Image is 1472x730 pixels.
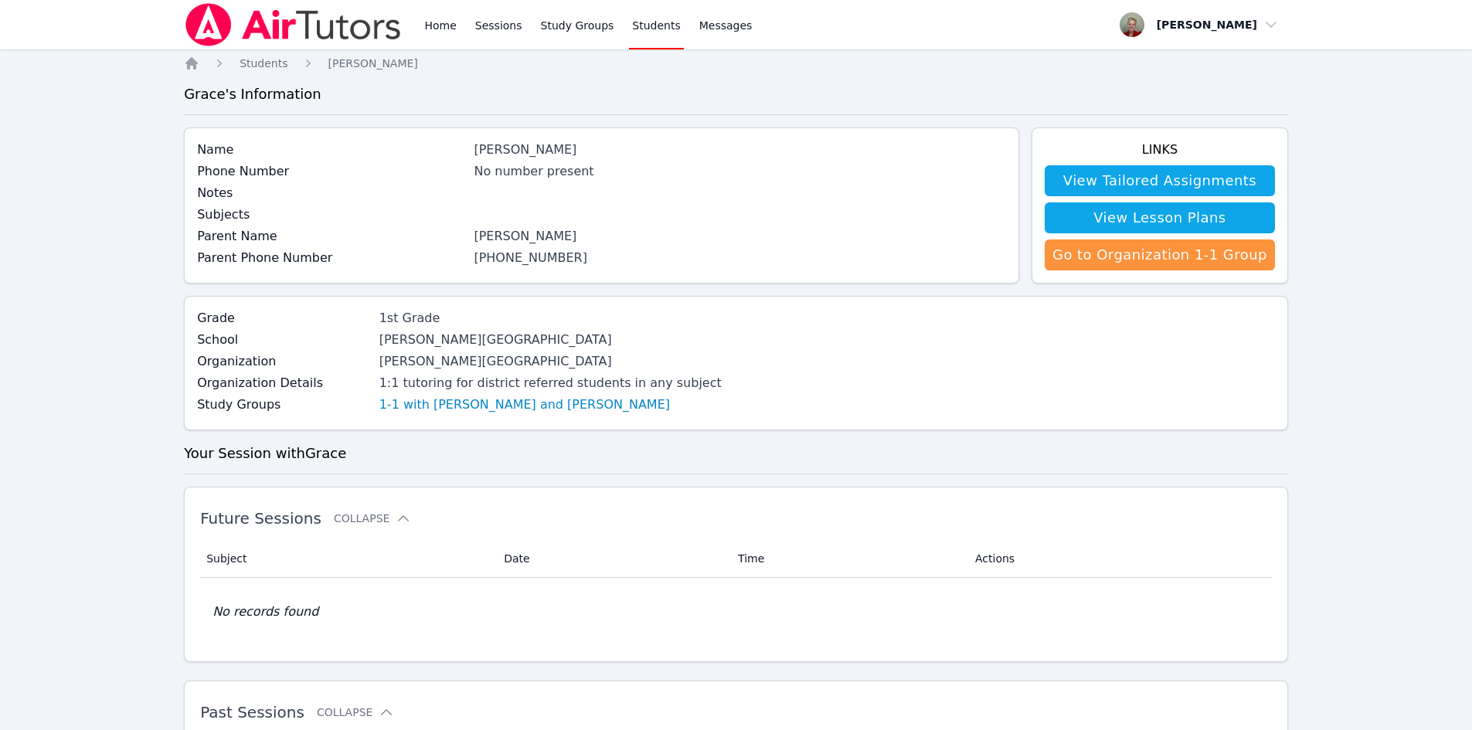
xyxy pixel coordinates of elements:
[474,141,1006,159] div: [PERSON_NAME]
[184,56,1288,71] nav: Breadcrumb
[197,205,464,224] label: Subjects
[379,396,670,414] a: 1-1 with [PERSON_NAME] and [PERSON_NAME]
[240,57,287,70] span: Students
[197,249,464,267] label: Parent Phone Number
[200,509,321,528] span: Future Sessions
[197,352,370,371] label: Organization
[197,396,370,414] label: Study Groups
[197,227,464,246] label: Parent Name
[328,56,418,71] a: [PERSON_NAME]
[1045,165,1275,196] a: View Tailored Assignments
[474,250,587,265] a: [PHONE_NUMBER]
[729,540,966,578] th: Time
[197,374,370,392] label: Organization Details
[200,703,304,722] span: Past Sessions
[966,540,1272,578] th: Actions
[197,141,464,159] label: Name
[379,374,722,392] div: 1:1 tutoring for district referred students in any subject
[334,511,411,526] button: Collapse
[699,18,753,33] span: Messages
[197,309,370,328] label: Grade
[200,540,495,578] th: Subject
[379,352,722,371] div: [PERSON_NAME][GEOGRAPHIC_DATA]
[328,57,418,70] span: [PERSON_NAME]
[317,705,394,720] button: Collapse
[1045,141,1275,159] h4: Links
[197,331,370,349] label: School
[184,3,403,46] img: Air Tutors
[1045,239,1275,270] a: Go to Organization 1-1 Group
[184,83,1288,105] h3: Grace 's Information
[200,578,1272,646] td: No records found
[379,331,722,349] div: [PERSON_NAME][GEOGRAPHIC_DATA]
[379,309,722,328] div: 1st Grade
[184,443,1288,464] h3: Your Session with Grace
[495,540,729,578] th: Date
[197,184,464,202] label: Notes
[1045,202,1275,233] a: View Lesson Plans
[240,56,287,71] a: Students
[474,162,1006,181] div: No number present
[197,162,464,181] label: Phone Number
[474,227,1006,246] div: [PERSON_NAME]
